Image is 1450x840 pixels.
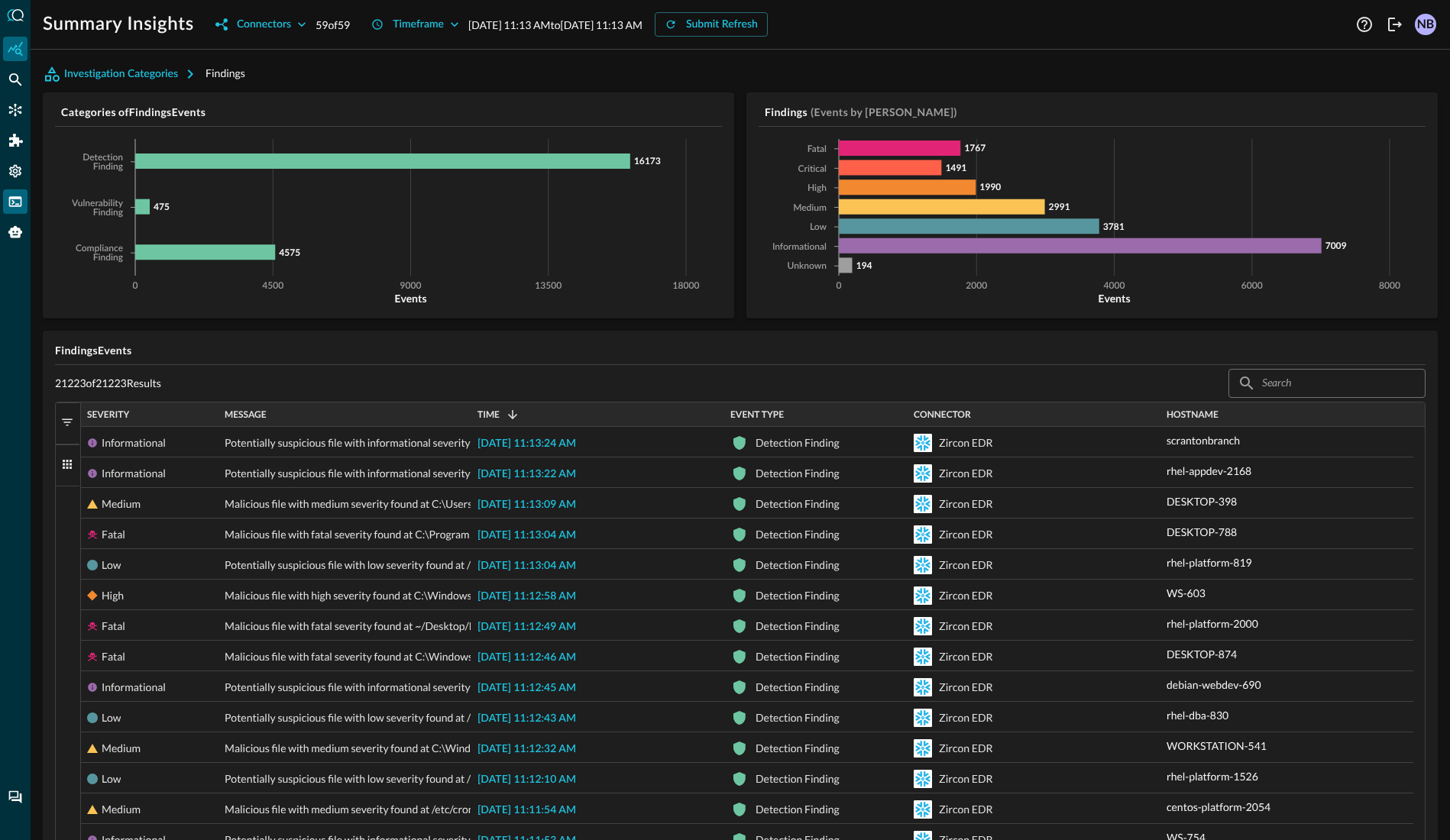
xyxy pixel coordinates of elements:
span: [DATE] 11:13:24 AM [477,438,576,449]
div: Fatal [102,519,125,550]
tspan: Unknown [788,262,827,271]
tspan: 8000 [1379,282,1400,291]
tspan: Events [1098,292,1130,305]
span: Malicious file with medium severity found at C:\Windows\system32\Tasks\Zerolocker.zip [225,733,638,764]
svg: Snowflake [914,800,932,819]
div: Detection Finding [756,794,840,825]
span: Event Type [730,409,784,420]
div: Detection Finding [756,733,840,764]
button: Help [1352,12,1377,37]
tspan: 194 [856,260,872,271]
p: 21223 of 21223 Results [55,376,161,390]
div: Detection Finding [756,611,840,641]
div: Detection Finding [756,580,840,611]
span: [DATE] 11:13:09 AM [477,499,576,510]
div: Medium [102,794,141,825]
p: scrantonbranch [1167,432,1240,448]
tspan: Low [810,223,827,232]
span: [DATE] 11:12:45 AM [477,683,576,693]
p: WORKSTATION-541 [1167,738,1267,754]
p: rhel-platform-819 [1167,554,1252,570]
div: Low [102,764,121,794]
tspan: Finding [93,208,124,218]
span: Malicious file with fatal severity found at ~/Desktop/Documents/AndroRat_[DATE].zip [225,611,625,641]
tspan: 4000 [1104,282,1125,291]
button: Timeframe [362,12,468,37]
span: Malicious file with high severity found at C:\Windows\system32\config\[PERSON_NAME]\[PERSON_NAME]... [225,580,746,611]
tspan: 3781 [1103,221,1125,232]
tspan: Vulnerability [71,199,124,208]
h1: Summary Insights [43,12,194,37]
tspan: 4575 [279,247,300,258]
tspan: 1990 [979,181,1001,192]
tspan: 2000 [966,282,987,291]
svg: Snowflake [914,648,932,666]
tspan: Finding [93,163,124,172]
div: Connectors [237,15,291,34]
svg: Snowflake [914,525,932,544]
div: High [102,580,124,611]
svg: Snowflake [914,586,932,605]
div: NB [1415,14,1436,35]
div: Detection Finding [756,550,840,580]
div: Low [102,703,121,733]
tspan: Finding [93,254,124,263]
span: Message [225,409,267,420]
tspan: Events [394,292,426,305]
p: WS-603 [1167,585,1206,601]
div: Detection Finding [756,428,840,458]
span: [DATE] 11:12:58 AM [477,591,576,602]
div: Detection Finding [756,764,840,794]
tspan: 18000 [673,282,700,291]
span: Potentially suspicious file with informational severity found at /root/.bashrcapplication_[DOMAIN... [225,458,717,489]
tspan: High [808,184,827,193]
tspan: 4500 [262,282,283,291]
h5: Categories of Findings Events [61,105,722,120]
div: Detection Finding [756,703,840,733]
span: Connector [914,409,971,420]
span: [DATE] 11:12:10 AM [477,774,576,785]
div: Fatal [102,641,125,672]
svg: Snowflake [914,495,932,513]
div: Zircon EDR [939,611,992,641]
div: Detection Finding [756,489,840,519]
h5: Findings [765,105,808,120]
div: Zircon EDR [939,428,992,458]
tspan: 13500 [535,282,562,291]
div: Zircon EDR [939,519,992,550]
p: rhel-appdev-2168 [1167,463,1251,479]
tspan: 7009 [1325,240,1347,251]
div: Detection Finding [756,519,840,550]
span: [DATE] 11:13:04 AM [477,561,576,571]
tspan: Informational [772,243,827,252]
h5: Findings Events [55,343,1426,358]
svg: Snowflake [914,434,932,452]
p: DESKTOP-788 [1167,524,1237,540]
div: Medium [102,489,141,519]
span: Potentially suspicious file with informational severity found at /etc/rc.local187174^^lubuntu-16.... [225,672,787,703]
span: Potentially suspicious file with low severity found at /usr/share/initramfs-tools/hooks/BOOTx64.EFI [225,550,688,580]
tspan: Fatal [808,145,827,154]
tspan: 475 [154,201,170,212]
div: Zircon EDR [939,672,992,703]
tspan: 2991 [1049,201,1070,212]
div: Federated Search [3,67,28,92]
div: Zircon EDR [939,489,992,519]
span: Malicious file with fatal severity found at C:\Windows\system32\Tasks\NOBELIUM.zip [225,641,627,672]
div: Zircon EDR [939,458,992,489]
p: rhel-platform-1526 [1167,768,1258,784]
div: Zircon EDR [939,641,992,672]
div: Zircon EDR [939,764,992,794]
div: Informational [102,458,166,489]
tspan: Compliance [76,244,123,254]
div: Zircon EDR [939,550,992,580]
span: Malicious file with fatal severity found at C:\Program Files (x86)\X97M.zip [225,519,568,550]
div: Detection Finding [756,641,840,672]
div: Query Agent [3,220,28,244]
span: Severity [87,409,129,420]
button: Submit Refresh [655,12,768,37]
svg: Snowflake [914,556,932,574]
span: [DATE] 11:12:32 AM [477,744,576,754]
p: DESKTOP-398 [1167,493,1237,509]
svg: Snowflake [914,709,932,727]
